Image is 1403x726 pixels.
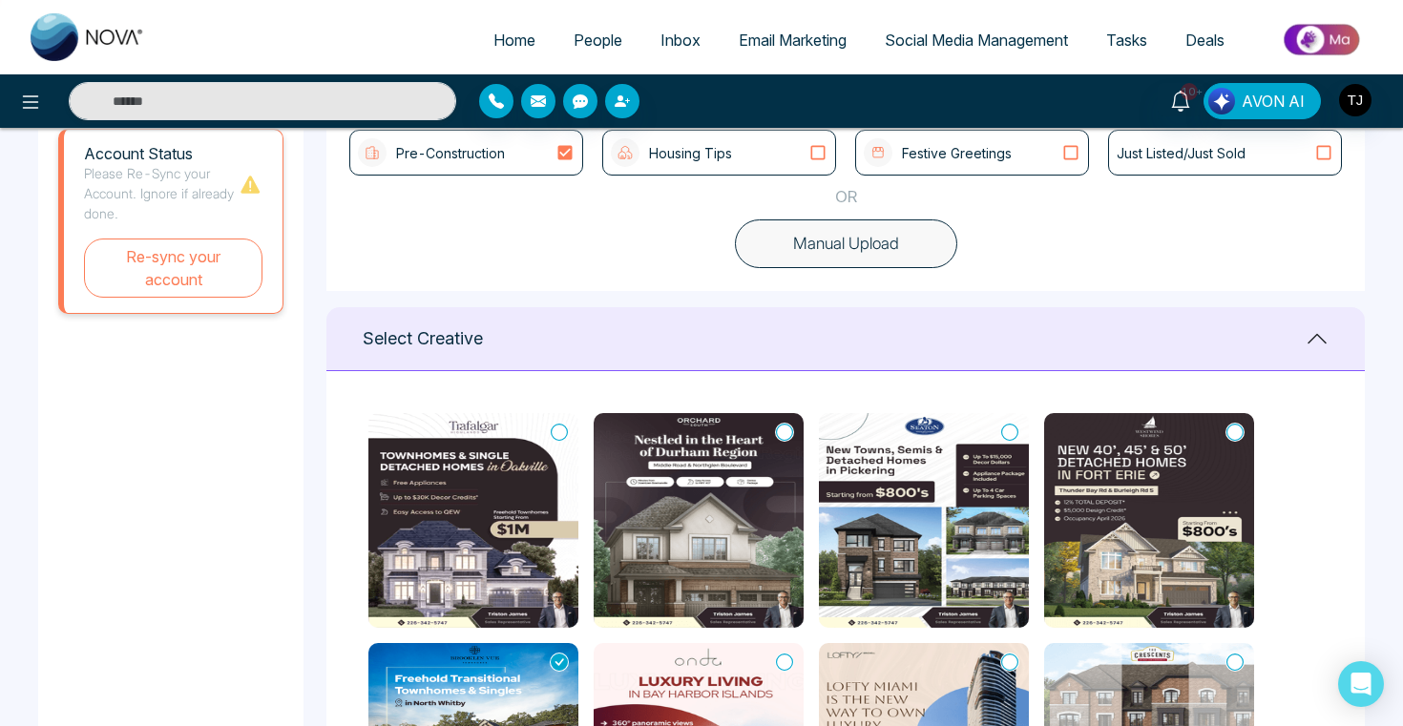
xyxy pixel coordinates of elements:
p: Festive Greetings [902,143,1012,163]
p: Just Listed/Just Sold [1117,143,1246,163]
span: Tasks [1106,31,1147,50]
img: Westwind Shores (50).png [1044,413,1254,628]
img: icon [358,138,387,167]
h1: Select Creative [363,328,483,349]
img: Step into Orchard South (51).png [594,413,804,628]
span: People [574,31,622,50]
span: Deals [1185,31,1225,50]
p: Housing Tips [649,143,732,163]
button: Re-sync your account [84,239,262,298]
a: Email Marketing [720,22,866,58]
img: icon [611,138,639,167]
img: Nova CRM Logo [31,13,145,61]
img: Lead Flow [1208,88,1235,114]
p: Pre-Construction [396,143,505,163]
button: AVON AI [1204,83,1321,119]
a: 10+ [1158,83,1204,116]
span: Social Media Management [885,31,1068,50]
a: Tasks [1087,22,1166,58]
div: Open Intercom Messenger [1338,661,1384,707]
span: AVON AI [1242,90,1305,113]
p: OR [835,185,857,210]
a: Social Media Management [866,22,1087,58]
span: Inbox [660,31,701,50]
a: Deals [1166,22,1244,58]
p: Please Re-Sync your Account. Ignore if already done. [84,163,239,223]
button: Manual Upload [735,219,957,269]
img: icon [864,138,892,167]
a: Home [474,22,555,58]
img: User Avatar [1339,84,1372,116]
span: 10+ [1181,83,1198,100]
h1: Account Status [84,145,239,163]
a: People [555,22,641,58]
a: Inbox [641,22,720,58]
img: Market-place.gif [1253,18,1392,61]
span: Email Marketing [739,31,847,50]
img: Trafalgar Highlands (52).png [368,413,578,628]
span: Home [493,31,535,50]
img: Seaton Winding Woods, a beautiful collection of Freehold Towns, Semis, and Detached Homes in Pick... [819,413,1029,628]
